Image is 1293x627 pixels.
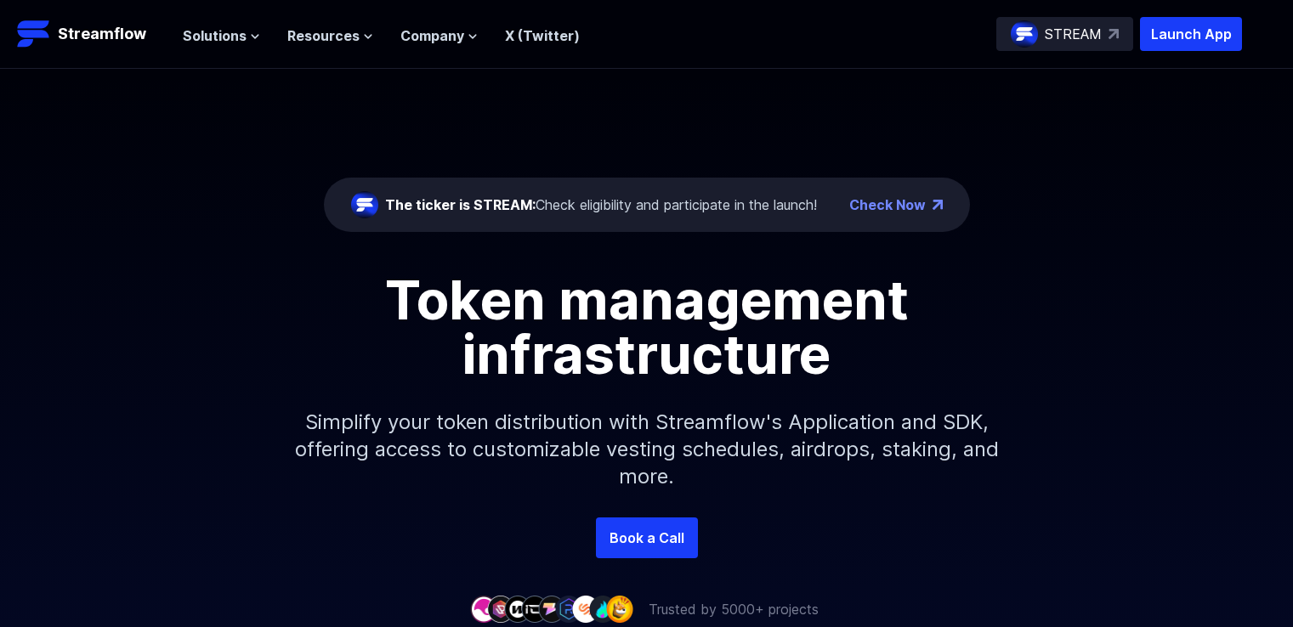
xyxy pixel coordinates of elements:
a: Check Now [849,195,926,215]
img: company-3 [504,596,531,622]
p: Streamflow [58,22,146,46]
img: company-6 [555,596,582,622]
img: company-7 [572,596,599,622]
img: company-2 [487,596,514,622]
button: Launch App [1140,17,1242,51]
button: Company [400,25,478,46]
img: company-5 [538,596,565,622]
img: company-4 [521,596,548,622]
p: Simplify your token distribution with Streamflow's Application and SDK, offering access to custom... [281,381,1012,517]
div: Check eligibility and participate in the launch! [385,195,817,215]
img: company-9 [606,596,633,622]
img: company-1 [470,596,497,622]
button: Solutions [183,25,260,46]
a: Book a Call [596,517,698,558]
img: company-8 [589,596,616,622]
span: Company [400,25,464,46]
a: STREAM [996,17,1133,51]
p: STREAM [1045,24,1102,44]
span: Solutions [183,25,247,46]
img: streamflow-logo-circle.png [1011,20,1038,48]
img: Streamflow Logo [17,17,51,51]
p: Trusted by 5000+ projects [649,599,819,619]
img: streamflow-logo-circle.png [351,191,378,218]
span: Resources [287,25,360,46]
h1: Token management infrastructure [264,273,1029,381]
span: The ticker is STREAM: [385,196,536,213]
a: X (Twitter) [505,27,580,44]
img: top-right-arrow.svg [1109,29,1119,39]
a: Streamflow [17,17,166,51]
button: Resources [287,25,373,46]
img: top-right-arrow.png [933,200,943,210]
